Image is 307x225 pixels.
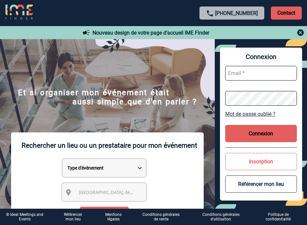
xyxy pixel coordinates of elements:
[192,212,255,222] a: Conditions générales d'utilisation
[225,153,297,170] button: Inscription
[225,125,297,142] button: Connexion
[140,212,182,221] p: Conditions générales de vente
[225,53,297,61] span: Connexion
[225,111,297,117] a: Mot de passe oublié ?
[225,66,297,81] input: Email *
[97,212,135,222] a: Mentions légales
[255,212,307,222] a: Politique de confidentialité
[60,212,86,221] a: Référencer mon lieu
[197,212,244,221] p: Conditions générales d'utilisation
[80,207,129,225] input: Rechercher
[271,7,302,20] p: Contact
[225,175,297,193] button: Référencer mon lieu
[260,212,297,221] p: Politique de confidentialité
[215,10,258,16] a: [PHONE_NUMBER]
[5,212,44,221] div: © Ideal Meetings and Events
[135,212,192,222] a: Conditions générales de vente
[22,132,197,158] p: Rechercher un lieu ou un prestataire pour mon événement
[102,212,125,221] p: Mentions légales
[206,9,214,17] img: call-24-px.png
[79,190,169,195] span: [GEOGRAPHIC_DATA], département, région...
